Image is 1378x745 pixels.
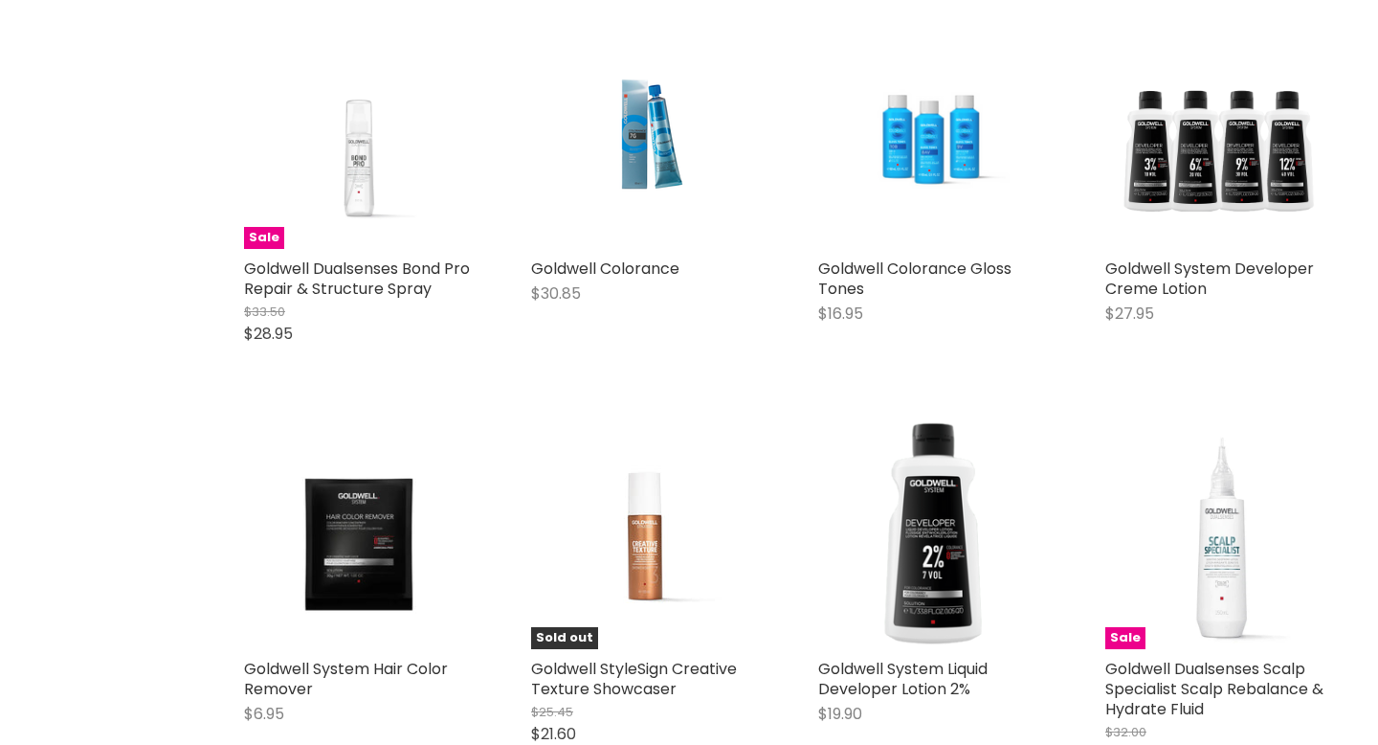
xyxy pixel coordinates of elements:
[244,258,470,300] a: Goldwell Dualsenses Bond Pro Repair & Structure Spray
[818,258,1011,300] a: Goldwell Colorance Gloss Tones
[244,303,285,321] span: $33.50
[818,19,1048,249] a: Goldwell Colorance Gloss Tones
[531,723,576,745] span: $21.60
[531,658,737,700] a: Goldwell StyleSign Creative Texture Showcaser
[818,703,862,725] span: $19.90
[244,19,474,249] img: Goldwell Dualsenses Bond Pro Repair & Structure Spray
[244,419,474,649] img: Goldwell System Hair Color Remover
[531,627,598,649] span: Sold out
[244,703,284,725] span: $6.95
[818,419,1048,649] img: Goldwell System Liquid Developer Lotion 2%
[244,19,474,249] a: Goldwell Dualsenses Bond Pro Repair & Structure SpraySale
[818,59,1048,209] img: Goldwell Colorance Gloss Tones
[1105,658,1323,720] a: Goldwell Dualsenses Scalp Specialist Scalp Rebalance & Hydrate Fluid
[531,703,573,721] span: $25.45
[818,303,863,325] span: $16.95
[531,258,679,280] a: Goldwell Colorance
[569,419,722,649] img: Goldwell StyleSign Creative Texture Showcaser
[1105,627,1145,649] span: Sale
[569,19,722,249] img: Goldwell Colorance
[818,658,988,700] a: Goldwell System Liquid Developer Lotion 2%
[1105,258,1314,300] a: Goldwell System Developer Creme Lotion
[244,658,448,700] a: Goldwell System Hair Color Remover
[531,19,761,249] a: Goldwell Colorance
[1143,419,1298,649] img: Goldwell Dualsenses Scalp Specialist Scalp Rebalance & Hydrate Fluid
[244,323,293,345] span: $28.95
[1105,19,1335,249] img: Goldwell System Developer Creme Lotion
[1105,303,1154,325] span: $27.95
[1105,419,1335,649] a: Goldwell Dualsenses Scalp Specialist Scalp Rebalance & Hydrate FluidSale
[531,282,581,305] span: $30.85
[1105,723,1146,741] span: $32.00
[244,227,284,249] span: Sale
[531,419,761,649] a: Goldwell StyleSign Creative Texture ShowcaserSold out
